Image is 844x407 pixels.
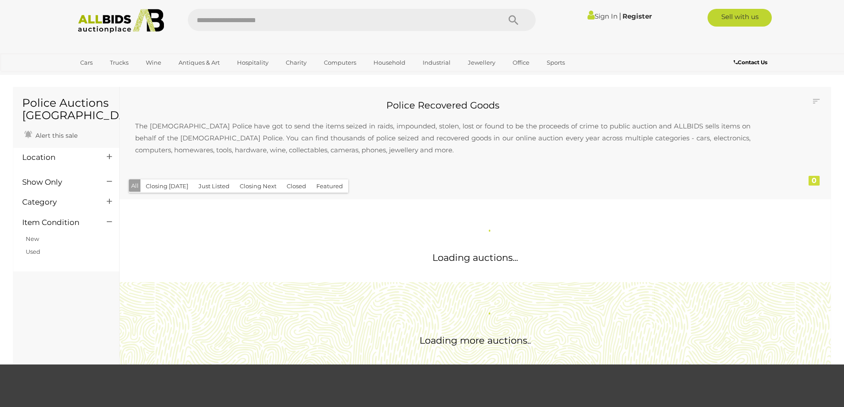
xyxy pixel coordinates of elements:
[26,248,40,255] a: Used
[22,218,93,227] h4: Item Condition
[734,58,770,67] a: Contact Us
[432,252,518,263] span: Loading auctions...
[280,55,312,70] a: Charity
[368,55,411,70] a: Household
[619,11,621,21] span: |
[417,55,456,70] a: Industrial
[420,335,531,346] span: Loading more auctions..
[734,59,767,66] b: Contact Us
[22,97,110,121] h1: Police Auctions [GEOGRAPHIC_DATA]
[622,12,652,20] a: Register
[311,179,348,193] button: Featured
[22,128,80,141] a: Alert this sale
[22,178,93,186] h4: Show Only
[541,55,571,70] a: Sports
[74,70,149,85] a: [GEOGRAPHIC_DATA]
[126,111,759,165] p: The [DEMOGRAPHIC_DATA] Police have got to send the items seized in raids, impounded, stolen, lost...
[126,100,759,110] h2: Police Recovered Goods
[587,12,618,20] a: Sign In
[140,179,194,193] button: Closing [DATE]
[318,55,362,70] a: Computers
[22,198,93,206] h4: Category
[193,179,235,193] button: Just Listed
[33,132,78,140] span: Alert this sale
[173,55,226,70] a: Antiques & Art
[708,9,772,27] a: Sell with us
[234,179,282,193] button: Closing Next
[462,55,501,70] a: Jewellery
[104,55,134,70] a: Trucks
[22,153,93,162] h4: Location
[140,55,167,70] a: Wine
[507,55,535,70] a: Office
[74,55,98,70] a: Cars
[491,9,536,31] button: Search
[73,9,169,33] img: Allbids.com.au
[281,179,311,193] button: Closed
[809,176,820,186] div: 0
[129,179,141,192] button: All
[231,55,274,70] a: Hospitality
[26,235,39,242] a: New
